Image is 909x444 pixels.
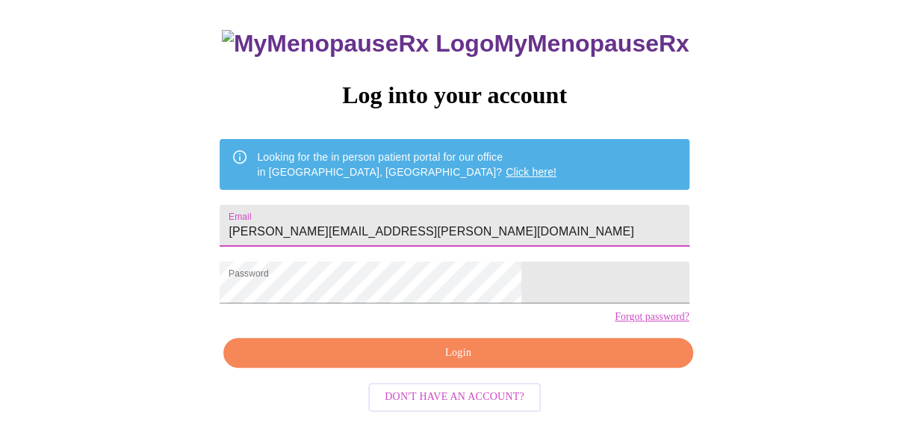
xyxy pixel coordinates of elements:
h3: MyMenopauseRx [222,30,689,58]
button: Don't have an account? [368,383,541,412]
img: MyMenopauseRx Logo [222,30,494,58]
button: Login [223,338,692,369]
span: Login [241,344,675,363]
div: Looking for the in person patient portal for our office in [GEOGRAPHIC_DATA], [GEOGRAPHIC_DATA]? [257,144,556,185]
span: Don't have an account? [385,388,524,407]
a: Don't have an account? [364,389,545,402]
a: Forgot password? [615,311,689,323]
a: Click here! [506,166,556,178]
h3: Log into your account [220,81,689,109]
